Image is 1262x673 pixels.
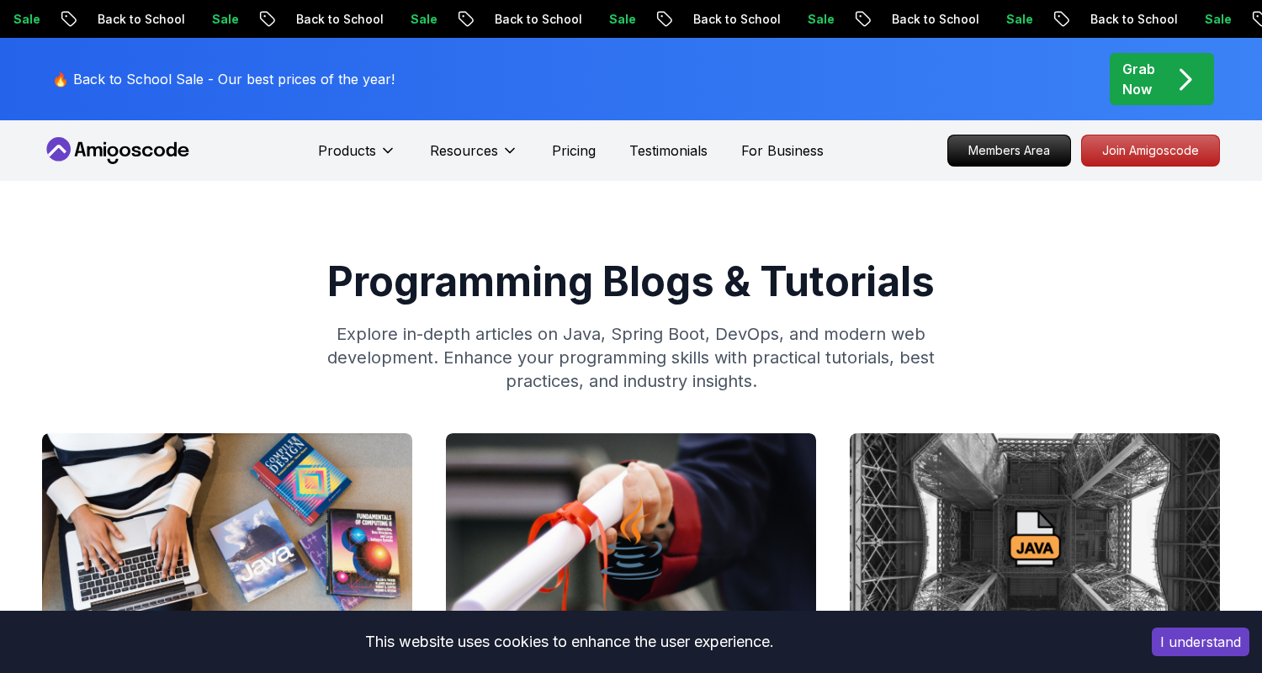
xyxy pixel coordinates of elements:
[394,11,448,28] p: Sale
[629,140,708,161] a: Testimonials
[1188,11,1242,28] p: Sale
[1122,59,1155,99] p: Grab Now
[676,11,791,28] p: Back to School
[195,11,249,28] p: Sale
[850,433,1220,644] img: image
[42,262,1220,302] h1: Programming Blogs & Tutorials
[52,69,395,89] p: 🔥 Back to School Sale - Our best prices of the year!
[318,140,396,174] button: Products
[947,135,1071,167] a: Members Area
[948,135,1070,166] p: Members Area
[989,11,1043,28] p: Sale
[430,140,498,161] p: Resources
[318,140,376,161] p: Products
[875,11,989,28] p: Back to School
[478,11,592,28] p: Back to School
[791,11,845,28] p: Sale
[308,322,954,393] p: Explore in-depth articles on Java, Spring Boot, DevOps, and modern web development. Enhance your ...
[1152,628,1249,656] button: Accept cookies
[446,433,816,644] img: image
[81,11,195,28] p: Back to School
[1082,135,1219,166] p: Join Amigoscode
[430,140,518,174] button: Resources
[42,433,412,644] img: image
[741,140,824,161] a: For Business
[1074,11,1188,28] p: Back to School
[552,140,596,161] a: Pricing
[13,623,1127,660] div: This website uses cookies to enhance the user experience.
[279,11,394,28] p: Back to School
[1081,135,1220,167] a: Join Amigoscode
[592,11,646,28] p: Sale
